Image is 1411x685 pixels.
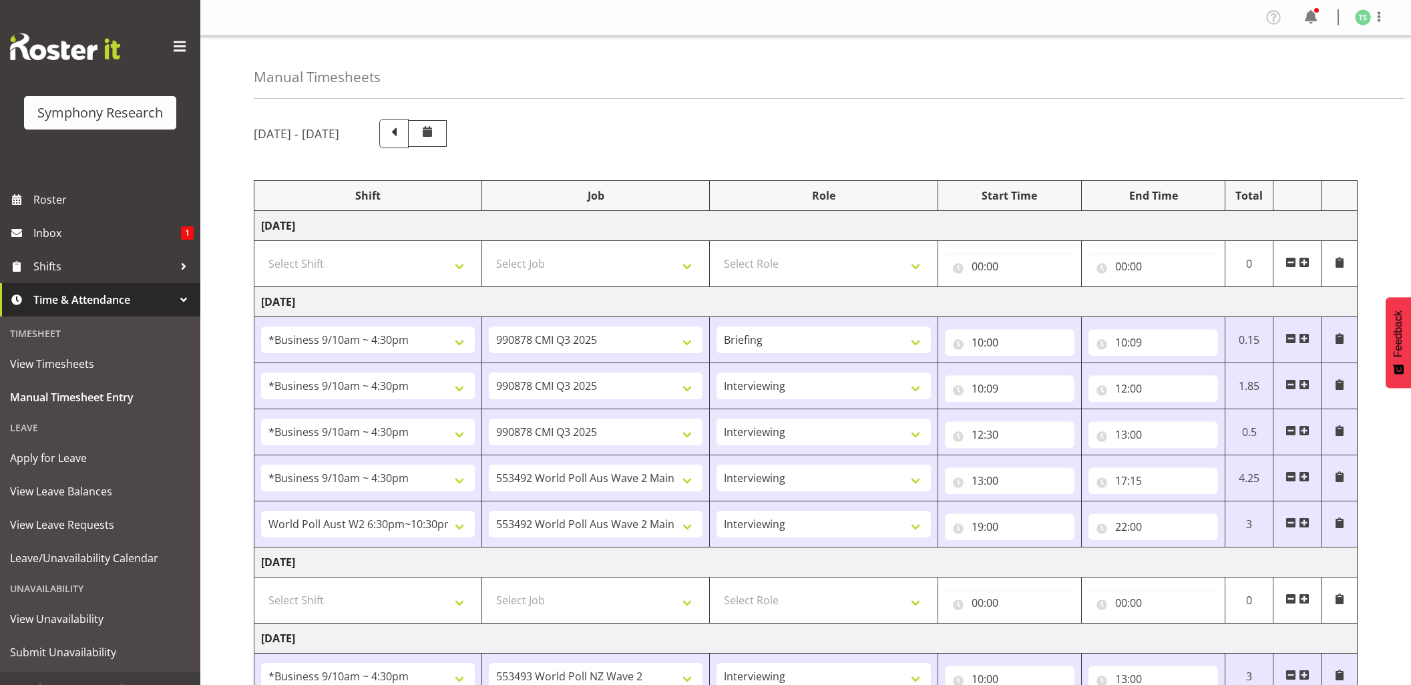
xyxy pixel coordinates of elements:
input: Click to select... [945,421,1074,448]
td: [DATE] [254,211,1358,241]
td: 1.85 [1225,363,1273,409]
img: tanya-stebbing1954.jpg [1355,9,1371,25]
span: Feedback [1392,310,1404,357]
a: Apply for Leave [3,441,197,475]
input: Click to select... [945,513,1074,540]
input: Click to select... [1088,329,1218,356]
div: Symphony Research [37,103,163,123]
h5: [DATE] - [DATE] [254,126,339,141]
span: Shifts [33,256,174,276]
td: 0.15 [1225,317,1273,363]
div: Shift [261,188,475,204]
div: Start Time [945,188,1074,204]
a: View Leave Balances [3,475,197,508]
td: 4.25 [1225,455,1273,501]
a: Manual Timesheet Entry [3,381,197,414]
span: View Leave Balances [10,481,190,501]
td: 0 [1225,241,1273,287]
div: End Time [1088,188,1218,204]
span: View Timesheets [10,354,190,374]
span: Leave/Unavailability Calendar [10,548,190,568]
input: Click to select... [945,467,1074,494]
span: View Unavailability [10,609,190,629]
a: View Timesheets [3,347,197,381]
a: Leave/Unavailability Calendar [3,541,197,575]
input: Click to select... [1088,467,1218,494]
td: 0 [1225,578,1273,624]
a: Submit Unavailability [3,636,197,669]
input: Click to select... [1088,590,1218,616]
button: Feedback - Show survey [1386,297,1411,388]
input: Click to select... [1088,421,1218,448]
div: Job [489,188,702,204]
td: 0.5 [1225,409,1273,455]
input: Click to select... [1088,513,1218,540]
img: Rosterit website logo [10,33,120,60]
div: Leave [3,414,197,441]
div: Unavailability [3,575,197,602]
td: [DATE] [254,547,1358,578]
div: Role [717,188,930,204]
input: Click to select... [945,329,1074,356]
span: View Leave Requests [10,515,190,535]
span: Apply for Leave [10,448,190,468]
span: Inbox [33,223,181,243]
td: 3 [1225,501,1273,547]
td: [DATE] [254,287,1358,317]
span: Submit Unavailability [10,642,190,662]
a: View Unavailability [3,602,197,636]
span: Time & Attendance [33,290,174,310]
input: Click to select... [1088,375,1218,402]
td: [DATE] [254,624,1358,654]
input: Click to select... [945,253,1074,280]
input: Click to select... [945,375,1074,402]
h4: Manual Timesheets [254,69,381,85]
span: 1 [181,226,194,240]
a: View Leave Requests [3,508,197,541]
input: Click to select... [945,590,1074,616]
input: Click to select... [1088,253,1218,280]
span: Manual Timesheet Entry [10,387,190,407]
span: Roster [33,190,194,210]
div: Total [1232,188,1266,204]
div: Timesheet [3,320,197,347]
